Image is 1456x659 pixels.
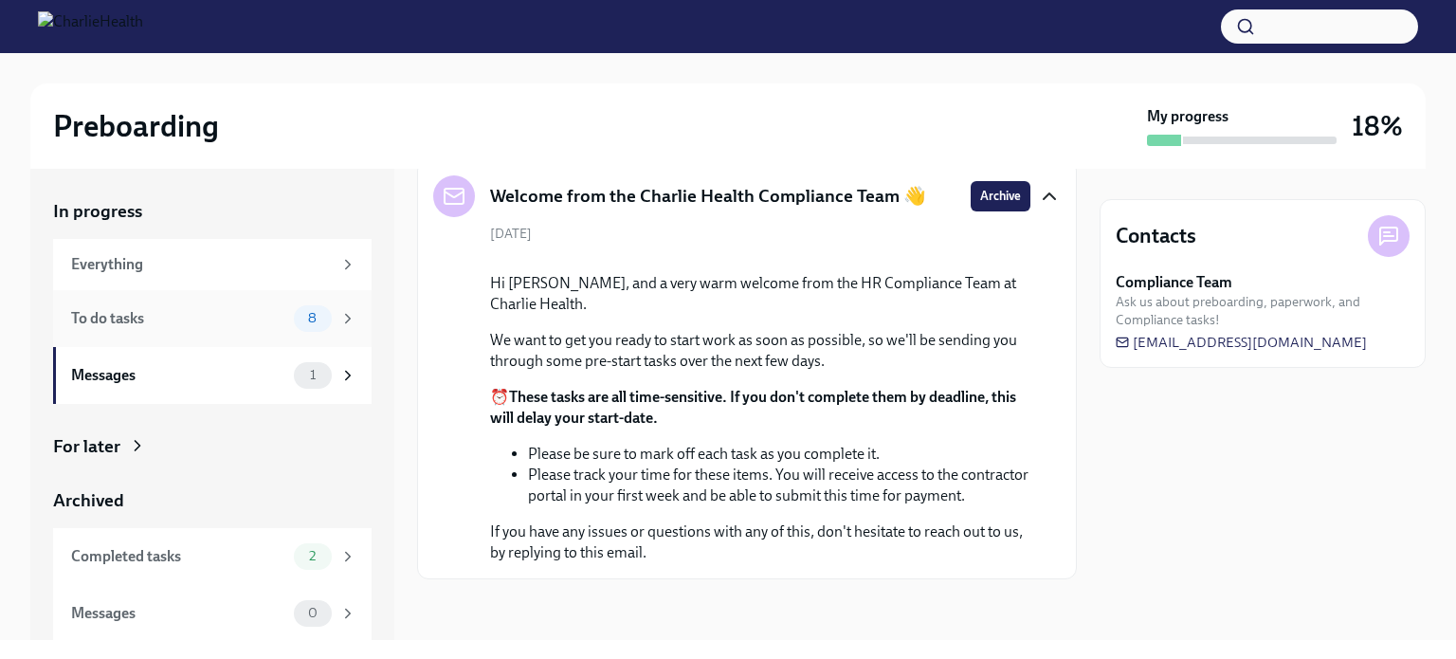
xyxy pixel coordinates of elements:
[53,585,372,642] a: Messages0
[71,308,286,329] div: To do tasks
[1147,106,1228,127] strong: My progress
[490,330,1030,372] p: We want to get you ready to start work as soon as possible, so we'll be sending you through some ...
[1116,333,1367,352] a: [EMAIL_ADDRESS][DOMAIN_NAME]
[53,290,372,347] a: To do tasks8
[980,187,1021,206] span: Archive
[528,444,1030,465] li: Please be sure to mark off each task as you complete it.
[71,254,332,275] div: Everything
[490,388,1016,427] strong: These tasks are all time-sensitive. If you don't complete them by deadline, this will delay your ...
[528,465,1030,506] li: Please track your time for these items. You will receive access to the contractor portal in your ...
[1116,222,1196,250] h4: Contacts
[298,549,327,563] span: 2
[490,387,1030,429] p: ⏰
[490,184,926,209] h5: Welcome from the Charlie Health Compliance Team 👋
[53,107,219,145] h2: Preboarding
[53,199,372,224] a: In progress
[1116,293,1410,329] span: Ask us about preboarding, paperwork, and Compliance tasks!
[971,181,1030,211] button: Archive
[1116,272,1232,293] strong: Compliance Team
[71,603,286,624] div: Messages
[490,522,1030,563] p: If you have any issues or questions with any of this, don't hesitate to reach out to us, by reply...
[53,434,120,459] div: For later
[53,239,372,290] a: Everything
[1352,109,1403,143] h3: 18%
[297,606,329,620] span: 0
[53,434,372,459] a: For later
[299,368,327,382] span: 1
[53,347,372,404] a: Messages1
[297,311,328,325] span: 8
[71,546,286,567] div: Completed tasks
[71,365,286,386] div: Messages
[490,273,1030,315] p: Hi [PERSON_NAME], and a very warm welcome from the HR Compliance Team at Charlie Health.
[490,225,532,243] span: [DATE]
[53,488,372,513] a: Archived
[53,528,372,585] a: Completed tasks2
[38,11,143,42] img: CharlieHealth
